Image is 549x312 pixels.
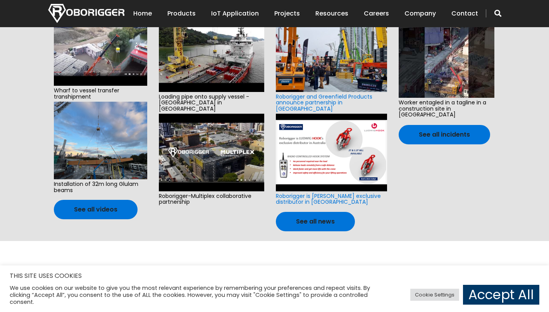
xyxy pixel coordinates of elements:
a: See all news [276,212,355,231]
span: Roborigger-Multiplex collaborative partnership [159,191,265,207]
a: Home [133,2,152,26]
a: Accept All [463,285,539,305]
a: Company [404,2,436,26]
a: Roborigger is [PERSON_NAME] exclusive distributor in [GEOGRAPHIC_DATA] [276,192,381,206]
img: hqdefault.jpg [159,114,265,191]
img: Nortech [48,4,124,23]
span: Worker entagled in a tagline in a construction site in [GEOGRAPHIC_DATA] [399,98,494,120]
div: We use cookies on our website to give you the most relevant experience by remembering your prefer... [10,284,380,305]
a: Products [167,2,196,26]
a: Resources [315,2,348,26]
a: IoT Application [211,2,259,26]
img: hqdefault.jpg [399,20,494,98]
span: Loading pipe onto supply vessel - [GEOGRAPHIC_DATA] in [GEOGRAPHIC_DATA] [159,92,265,114]
a: See all videos [54,200,138,219]
h5: THIS SITE USES COOKIES [10,271,539,281]
a: Careers [364,2,389,26]
a: Roborigger and Greenfield Products announce partnership in [GEOGRAPHIC_DATA] [276,93,372,113]
a: Cookie Settings [410,289,459,301]
img: e6f0d910-cd76-44a6-a92d-b5ff0f84c0aa-2.jpg [54,102,147,179]
img: hqdefault.jpg [159,14,265,92]
span: Wharf to vessel transfer transhipment [54,86,147,102]
span: Installation of 32m long Glulam beams [54,179,147,195]
a: Contact [451,2,478,26]
img: hqdefault.jpg [54,8,147,86]
a: See all incidents [399,125,490,144]
a: Projects [274,2,300,26]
